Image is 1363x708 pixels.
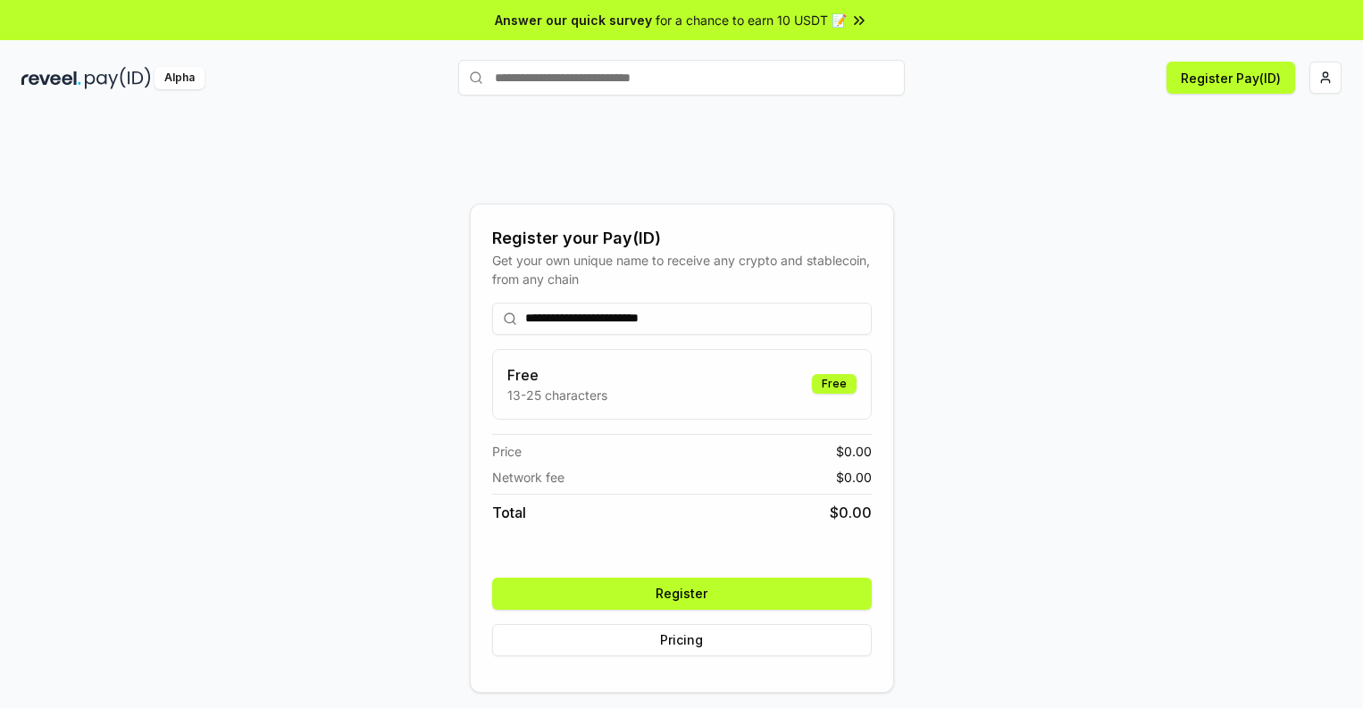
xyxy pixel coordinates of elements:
[507,386,607,404] p: 13-25 characters
[21,67,81,89] img: reveel_dark
[492,442,522,461] span: Price
[492,578,872,610] button: Register
[812,374,857,394] div: Free
[830,502,872,523] span: $ 0.00
[656,11,847,29] span: for a chance to earn 10 USDT 📝
[495,11,652,29] span: Answer our quick survey
[155,67,205,89] div: Alpha
[1166,62,1295,94] button: Register Pay(ID)
[85,67,151,89] img: pay_id
[492,468,564,487] span: Network fee
[836,468,872,487] span: $ 0.00
[492,226,872,251] div: Register your Pay(ID)
[836,442,872,461] span: $ 0.00
[492,624,872,656] button: Pricing
[492,251,872,288] div: Get your own unique name to receive any crypto and stablecoin, from any chain
[492,502,526,523] span: Total
[507,364,607,386] h3: Free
